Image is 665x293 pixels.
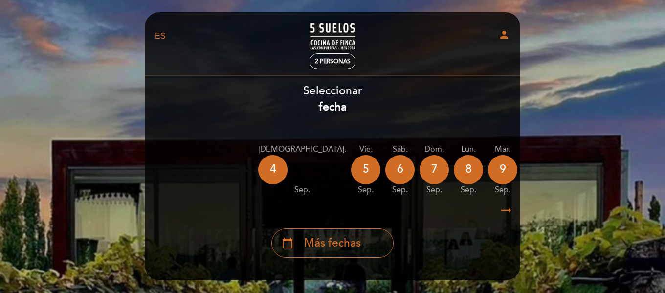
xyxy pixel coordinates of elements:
div: [DEMOGRAPHIC_DATA]. [258,144,346,155]
span: Más fechas [304,235,361,251]
div: dom. [420,144,449,155]
div: sep. [420,184,449,196]
div: 4 [258,155,288,184]
div: sep. [351,184,380,196]
div: sep. [488,184,517,196]
div: Seleccionar [144,83,521,115]
button: person [498,29,510,44]
div: sep. [454,184,483,196]
div: sep. [258,184,346,196]
a: 5 SUELOS – COCINA DE FINCA [271,23,394,50]
i: calendar_today [282,235,293,251]
span: 2 personas [315,58,351,65]
div: 5 [351,155,380,184]
div: 7 [420,155,449,184]
div: lun. [454,144,483,155]
i: arrow_right_alt [499,200,513,221]
div: 6 [385,155,415,184]
div: 9 [488,155,517,184]
i: person [498,29,510,41]
div: vie. [351,144,380,155]
b: fecha [319,100,347,114]
div: sáb. [385,144,415,155]
div: sep. [385,184,415,196]
div: 8 [454,155,483,184]
div: mar. [488,144,517,155]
